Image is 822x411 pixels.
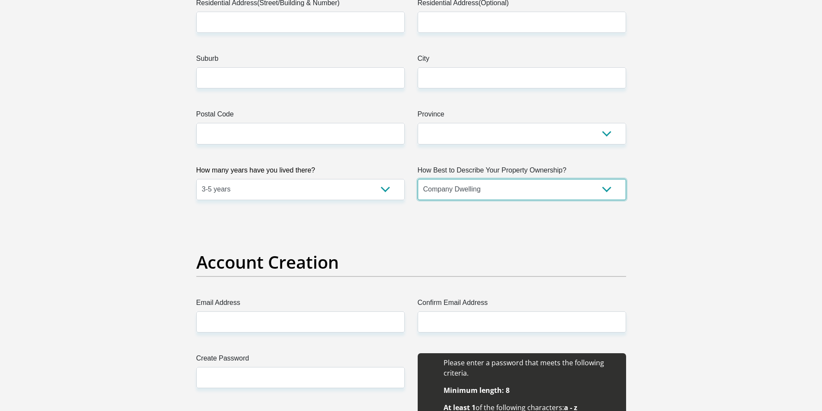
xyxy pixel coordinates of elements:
[196,367,405,388] input: Create Password
[418,67,626,88] input: City
[418,53,626,67] label: City
[418,179,626,200] select: Please select a value
[444,386,510,395] b: Minimum length: 8
[196,252,626,273] h2: Account Creation
[196,109,405,123] label: Postal Code
[418,311,626,333] input: Confirm Email Address
[196,165,405,179] label: How many years have you lived there?
[418,123,626,144] select: Please Select a Province
[196,123,405,144] input: Postal Code
[418,12,626,33] input: Address line 2 (Optional)
[196,311,405,333] input: Email Address
[196,12,405,33] input: Valid residential address
[418,298,626,311] label: Confirm Email Address
[418,109,626,123] label: Province
[196,298,405,311] label: Email Address
[196,67,405,88] input: Suburb
[444,358,617,378] li: Please enter a password that meets the following criteria.
[196,53,405,67] label: Suburb
[418,165,626,179] label: How Best to Describe Your Property Ownership?
[196,353,405,367] label: Create Password
[196,179,405,200] select: Please select a value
